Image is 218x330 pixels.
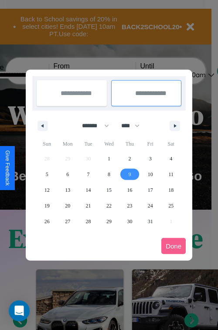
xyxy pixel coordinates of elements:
button: 11 [161,167,181,182]
span: 14 [86,182,91,198]
span: 19 [44,198,50,214]
button: 31 [140,214,160,229]
button: 9 [119,167,140,182]
span: 20 [65,198,70,214]
span: 28 [86,214,91,229]
span: Sat [161,137,181,151]
button: 28 [78,214,99,229]
button: 14 [78,182,99,198]
button: 4 [161,151,181,167]
span: Thu [119,137,140,151]
button: 16 [119,182,140,198]
button: 2 [119,151,140,167]
button: 20 [57,198,78,214]
button: Done [161,238,186,254]
button: 18 [161,182,181,198]
span: Mon [57,137,78,151]
button: 17 [140,182,160,198]
button: 15 [99,182,119,198]
span: 10 [148,167,153,182]
button: 30 [119,214,140,229]
button: 25 [161,198,181,214]
div: Open Intercom Messenger [9,300,30,321]
button: 26 [37,214,57,229]
span: 11 [168,167,174,182]
span: 1 [108,151,110,167]
span: Wed [99,137,119,151]
span: 12 [44,182,50,198]
span: 29 [106,214,112,229]
span: 17 [148,182,153,198]
button: 8 [99,167,119,182]
button: 19 [37,198,57,214]
span: 18 [168,182,174,198]
span: 2 [128,151,131,167]
button: 27 [57,214,78,229]
span: 21 [86,198,91,214]
button: 1 [99,151,119,167]
span: 6 [66,167,69,182]
button: 29 [99,214,119,229]
span: 27 [65,214,70,229]
button: 6 [57,167,78,182]
button: 21 [78,198,99,214]
span: Fri [140,137,160,151]
button: 7 [78,167,99,182]
span: 23 [127,198,132,214]
span: 4 [170,151,172,167]
span: 7 [87,167,90,182]
button: 24 [140,198,160,214]
button: 3 [140,151,160,167]
span: 5 [46,167,48,182]
span: 3 [149,151,152,167]
span: 30 [127,214,132,229]
button: 13 [57,182,78,198]
span: 22 [106,198,112,214]
span: 16 [127,182,132,198]
span: 25 [168,198,174,214]
button: 10 [140,167,160,182]
div: Give Feedback [4,150,10,186]
span: 15 [106,182,112,198]
button: 23 [119,198,140,214]
span: 24 [148,198,153,214]
span: 26 [44,214,50,229]
span: Sun [37,137,57,151]
button: 5 [37,167,57,182]
span: 9 [128,167,131,182]
span: 8 [108,167,110,182]
button: 12 [37,182,57,198]
span: 31 [148,214,153,229]
button: 22 [99,198,119,214]
span: Tue [78,137,99,151]
span: 13 [65,182,70,198]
